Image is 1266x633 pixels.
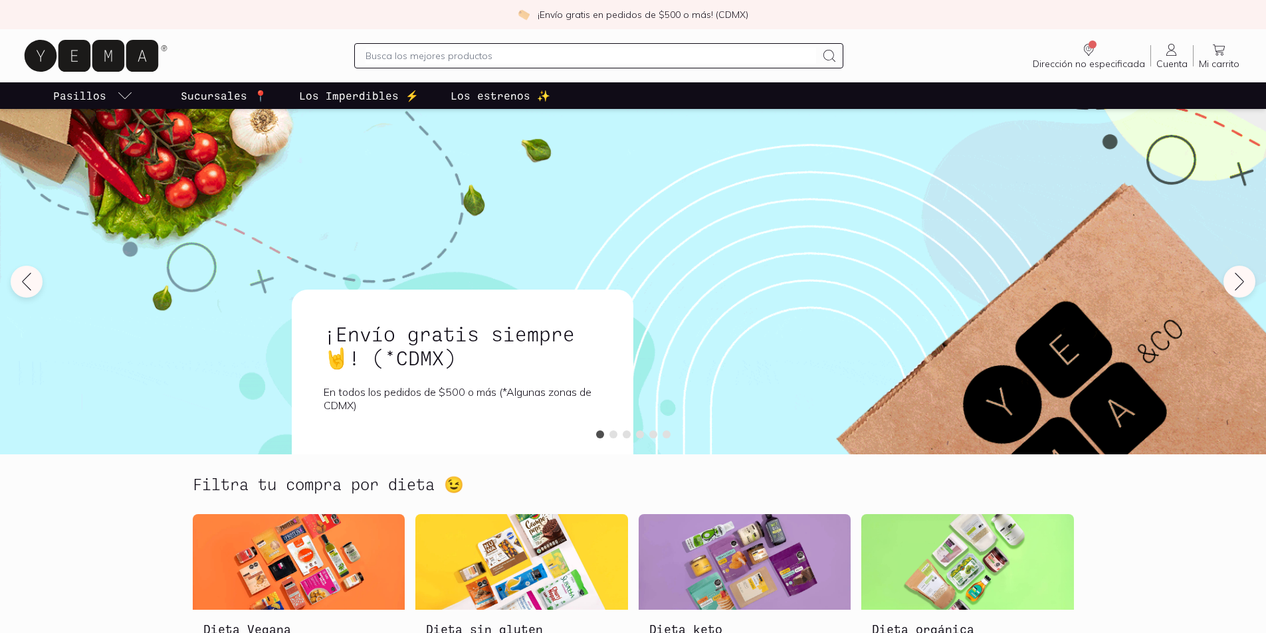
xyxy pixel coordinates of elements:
a: Mi carrito [1194,42,1245,70]
p: ¡Envío gratis en pedidos de $500 o más! (CDMX) [538,8,748,21]
img: Dieta keto [639,514,851,610]
p: Pasillos [53,88,106,104]
img: Dieta orgánica [861,514,1074,610]
a: Dirección no especificada [1027,42,1150,70]
a: Sucursales 📍 [178,82,270,109]
a: Los Imperdibles ⚡️ [296,82,421,109]
p: Sucursales 📍 [181,88,267,104]
p: Los Imperdibles ⚡️ [299,88,419,104]
a: pasillo-todos-link [51,82,136,109]
p: Los estrenos ✨ [451,88,550,104]
span: Cuenta [1156,58,1188,70]
img: check [518,9,530,21]
img: Dieta Vegana [193,514,405,610]
span: Dirección no especificada [1033,58,1145,70]
h1: ¡Envío gratis siempre🤘! (*CDMX) [324,321,601,369]
img: Dieta sin gluten [415,514,628,610]
a: Cuenta [1151,42,1193,70]
span: Mi carrito [1199,58,1239,70]
p: En todos los pedidos de $500 o más (*Algunas zonas de CDMX) [324,385,601,412]
a: Los estrenos ✨ [448,82,553,109]
input: Busca los mejores productos [366,48,816,64]
h2: Filtra tu compra por dieta 😉 [193,476,464,493]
